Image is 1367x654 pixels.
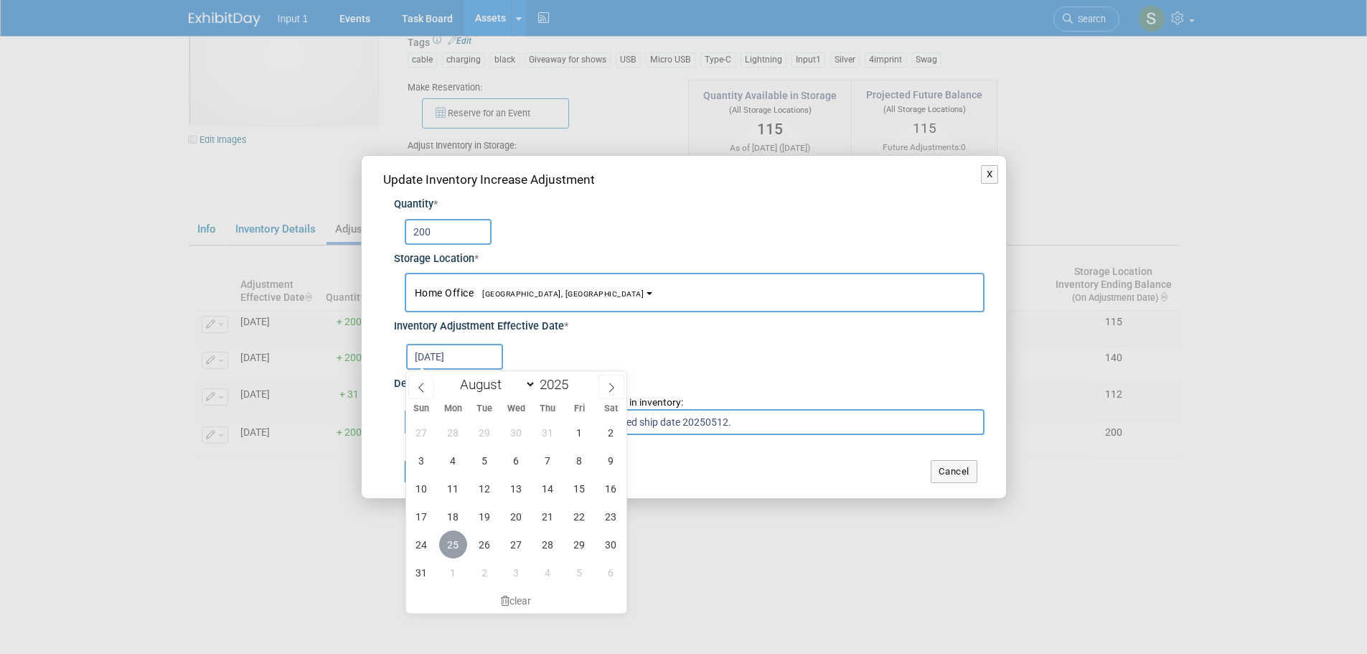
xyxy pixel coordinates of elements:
span: August 2, 2025 [597,419,625,447]
span: September 5, 2025 [565,559,593,587]
span: September 2, 2025 [471,559,499,587]
span: August 25, 2025 [439,531,467,559]
span: Update Inventory Increase Adjustment [383,172,595,187]
span: August 6, 2025 [502,447,530,475]
span: August 16, 2025 [597,475,625,503]
span: August 22, 2025 [565,503,593,531]
div: Description / Notes [394,370,985,392]
span: August 18, 2025 [439,503,467,531]
div: Inventory Adjustment Effective Date [394,312,985,335]
span: August 1, 2025 [565,419,593,447]
span: Describe the nature of (or reason for) this increase in inventory: [405,396,683,408]
span: August 10, 2025 [408,475,436,503]
span: July 31, 2025 [534,419,562,447]
span: July 29, 2025 [471,419,499,447]
span: August 15, 2025 [565,475,593,503]
span: Thu [532,404,563,414]
select: Month [454,375,536,393]
input: Year [536,376,579,393]
span: August 20, 2025 [502,503,530,531]
div: clear [406,589,627,613]
span: September 3, 2025 [502,559,530,587]
span: August 12, 2025 [471,475,499,503]
span: Fri [563,404,595,414]
span: August 28, 2025 [534,531,562,559]
span: August 26, 2025 [471,531,499,559]
span: August 30, 2025 [597,531,625,559]
span: July 27, 2025 [408,419,436,447]
span: Home Office [415,287,644,299]
span: Sat [595,404,626,414]
span: September 1, 2025 [439,559,467,587]
span: August 23, 2025 [597,503,625,531]
span: August 9, 2025 [597,447,625,475]
span: August 4, 2025 [439,447,467,475]
span: Sun [406,404,438,414]
span: August 19, 2025 [471,503,499,531]
span: August 21, 2025 [534,503,562,531]
span: August 11, 2025 [439,475,467,503]
button: Home Office[GEOGRAPHIC_DATA], [GEOGRAPHIC_DATA] [405,273,985,312]
span: Tue [469,404,500,414]
span: August 14, 2025 [534,475,562,503]
span: August 5, 2025 [471,447,499,475]
span: September 6, 2025 [597,559,625,587]
span: August 29, 2025 [565,531,593,559]
div: Storage Location [394,245,985,267]
span: August 24, 2025 [408,531,436,559]
div: Quantity [394,197,985,212]
span: July 28, 2025 [439,419,467,447]
span: August 3, 2025 [408,447,436,475]
span: August 8, 2025 [565,447,593,475]
span: August 27, 2025 [502,531,530,559]
span: [GEOGRAPHIC_DATA], [GEOGRAPHIC_DATA] [474,289,644,299]
button: X [981,165,999,184]
span: August 7, 2025 [534,447,562,475]
span: Mon [437,404,469,414]
span: July 30, 2025 [502,419,530,447]
span: August 31, 2025 [408,559,436,587]
span: September 4, 2025 [534,559,562,587]
span: Wed [500,404,532,414]
span: August 17, 2025 [408,503,436,531]
button: Cancel [931,460,977,483]
input: Effective Date [406,344,503,370]
button: Submit [405,460,452,483]
span: August 13, 2025 [502,475,530,503]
